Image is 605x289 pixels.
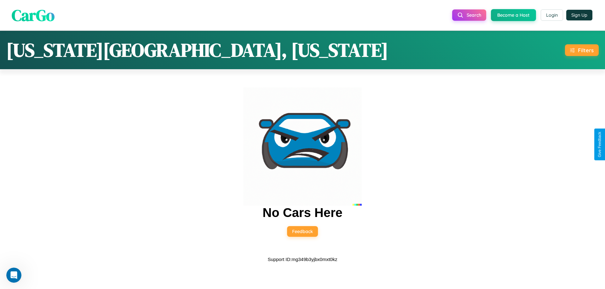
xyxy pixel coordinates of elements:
[268,255,337,264] p: Support ID: mg349b3yjbx0mxt0kz
[597,132,602,157] div: Give Feedback
[243,87,362,206] img: car
[6,37,388,63] h1: [US_STATE][GEOGRAPHIC_DATA], [US_STATE]
[578,47,594,53] div: Filters
[287,226,318,237] button: Feedback
[467,12,481,18] span: Search
[12,4,55,26] span: CarGo
[541,9,563,21] button: Login
[565,44,599,56] button: Filters
[566,10,592,20] button: Sign Up
[6,268,21,283] iframe: Intercom live chat
[262,206,342,220] h2: No Cars Here
[452,9,486,21] button: Search
[491,9,536,21] button: Become a Host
